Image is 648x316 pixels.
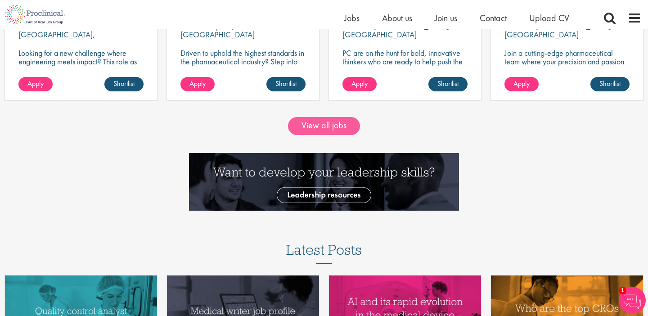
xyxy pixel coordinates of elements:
[504,49,630,83] p: Join a cutting-edge pharmaceutical team where your precision and passion for quality will help sh...
[342,21,450,40] p: [GEOGRAPHIC_DATA], [GEOGRAPHIC_DATA]
[504,21,612,40] p: [GEOGRAPHIC_DATA], [GEOGRAPHIC_DATA]
[189,176,459,185] a: Want to develop your leadership skills? See our Leadership Resources
[18,49,144,83] p: Looking for a new challenge where engineering meets impact? This role as Technical Support Engine...
[342,49,468,83] p: PC are on the hunt for bold, innovative thinkers who are ready to help push the boundaries of sci...
[18,21,95,48] p: Louvain-[GEOGRAPHIC_DATA], [GEOGRAPHIC_DATA]
[27,79,44,88] span: Apply
[382,12,412,24] a: About us
[619,287,646,314] img: Chatbot
[180,21,255,40] p: Speke, [GEOGRAPHIC_DATA]
[480,12,507,24] a: Contact
[189,153,459,211] img: Want to develop your leadership skills? See our Leadership Resources
[435,12,457,24] a: Join us
[590,77,630,91] a: Shortlist
[18,77,53,91] a: Apply
[104,77,144,91] a: Shortlist
[428,77,468,91] a: Shortlist
[189,79,206,88] span: Apply
[529,12,569,24] a: Upload CV
[288,117,360,135] a: View all jobs
[504,77,539,91] a: Apply
[180,77,215,91] a: Apply
[286,242,362,264] h3: Latest Posts
[342,77,377,91] a: Apply
[180,49,306,91] p: Driven to uphold the highest standards in the pharmaceutical industry? Step into this role where ...
[619,287,626,294] span: 1
[513,79,530,88] span: Apply
[344,12,360,24] a: Jobs
[351,79,368,88] span: Apply
[266,77,306,91] a: Shortlist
